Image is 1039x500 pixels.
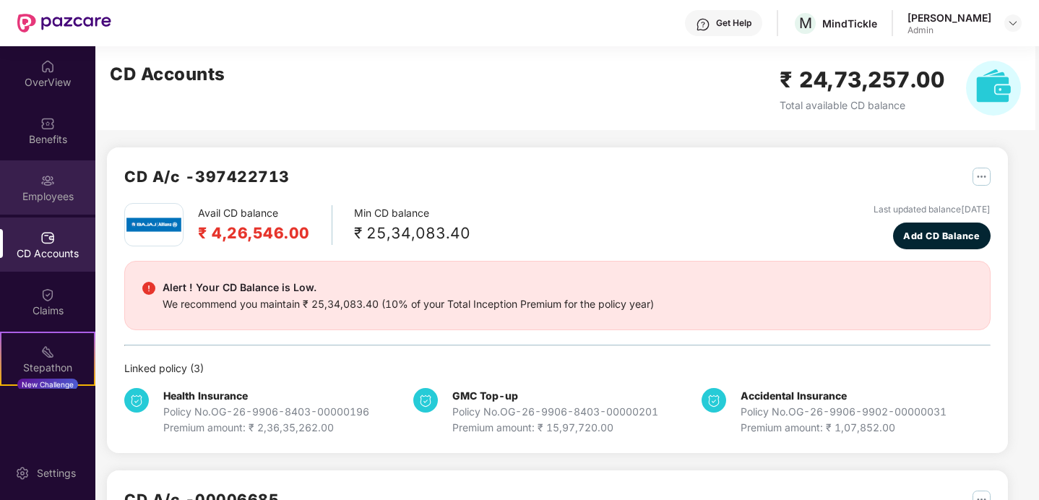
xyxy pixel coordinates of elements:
div: Stepathon [1,361,94,375]
div: Policy No. OG-26-9906-8403-00000196 [163,404,369,420]
div: Settings [33,466,80,480]
span: Total available CD balance [780,99,905,111]
img: svg+xml;base64,PHN2ZyB4bWxucz0iaHR0cDovL3d3dy53My5vcmcvMjAwMC9zdmciIHdpZHRoPSIzNCIgaGVpZ2h0PSIzNC... [124,388,149,413]
h2: CD Accounts [110,61,225,88]
div: Last updated balance [DATE] [874,203,991,217]
img: svg+xml;base64,PHN2ZyB4bWxucz0iaHR0cDovL3d3dy53My5vcmcvMjAwMC9zdmciIHdpZHRoPSIyNSIgaGVpZ2h0PSIyNS... [973,168,991,186]
h2: ₹ 24,73,257.00 [780,63,944,97]
button: Add CD Balance [893,223,991,250]
div: Min CD balance [354,205,470,245]
span: M [799,14,812,32]
div: We recommend you maintain ₹ 25,34,083.40 (10% of your Total Inception Premium for the policy year) [163,296,654,312]
div: Get Help [716,17,751,29]
img: svg+xml;base64,PHN2ZyBpZD0iRW1wbG95ZWVzIiB4bWxucz0iaHR0cDovL3d3dy53My5vcmcvMjAwMC9zdmciIHdpZHRoPS... [40,173,55,188]
img: svg+xml;base64,PHN2ZyB4bWxucz0iaHR0cDovL3d3dy53My5vcmcvMjAwMC9zdmciIHhtbG5zOnhsaW5rPSJodHRwOi8vd3... [966,61,1021,116]
h2: CD A/c - 397422713 [124,165,290,189]
img: svg+xml;base64,PHN2ZyBpZD0iQmVuZWZpdHMiIHhtbG5zPSJodHRwOi8vd3d3LnczLm9yZy8yMDAwL3N2ZyIgd2lkdGg9Ij... [40,116,55,131]
div: Premium amount: ₹ 2,36,35,262.00 [163,420,369,436]
img: svg+xml;base64,PHN2ZyB4bWxucz0iaHR0cDovL3d3dy53My5vcmcvMjAwMC9zdmciIHdpZHRoPSIyMSIgaGVpZ2h0PSIyMC... [40,345,55,359]
div: Alert ! Your CD Balance is Low. [163,279,654,296]
div: Premium amount: ₹ 1,07,852.00 [741,420,947,436]
div: Avail CD balance [198,205,332,245]
img: svg+xml;base64,PHN2ZyBpZD0iQ0RfQWNjb3VudHMiIGRhdGEtbmFtZT0iQ0QgQWNjb3VudHMiIHhtbG5zPSJodHRwOi8vd3... [40,230,55,245]
img: New Pazcare Logo [17,14,111,33]
img: bajaj.png [126,207,181,242]
div: [PERSON_NAME] [907,11,991,25]
b: Accidental Insurance [741,389,847,402]
div: Premium amount: ₹ 15,97,720.00 [452,420,658,436]
img: svg+xml;base64,PHN2ZyBpZD0iSGVscC0zMngzMiIgeG1sbnM9Imh0dHA6Ly93d3cudzMub3JnLzIwMDAvc3ZnIiB3aWR0aD... [696,17,710,32]
div: MindTickle [822,17,877,30]
img: svg+xml;base64,PHN2ZyB4bWxucz0iaHR0cDovL3d3dy53My5vcmcvMjAwMC9zdmciIHdpZHRoPSIzNCIgaGVpZ2h0PSIzNC... [413,388,438,413]
div: Linked policy ( 3 ) [124,361,991,376]
div: ₹ 25,34,083.40 [354,221,470,245]
img: svg+xml;base64,PHN2ZyBpZD0iRGFuZ2VyX2FsZXJ0IiBkYXRhLW5hbWU9IkRhbmdlciBhbGVydCIgeG1sbnM9Imh0dHA6Ly... [142,282,155,295]
h2: ₹ 4,26,546.00 [198,221,310,245]
img: svg+xml;base64,PHN2ZyBpZD0iSG9tZSIgeG1sbnM9Imh0dHA6Ly93d3cudzMub3JnLzIwMDAvc3ZnIiB3aWR0aD0iMjAiIG... [40,59,55,74]
img: svg+xml;base64,PHN2ZyBpZD0iQ2xhaW0iIHhtbG5zPSJodHRwOi8vd3d3LnczLm9yZy8yMDAwL3N2ZyIgd2lkdGg9IjIwIi... [40,288,55,302]
img: svg+xml;base64,PHN2ZyBpZD0iRHJvcGRvd24tMzJ4MzIiIHhtbG5zPSJodHRwOi8vd3d3LnczLm9yZy8yMDAwL3N2ZyIgd2... [1007,17,1019,29]
div: New Challenge [17,379,78,390]
b: Health Insurance [163,389,248,402]
img: svg+xml;base64,PHN2ZyBpZD0iU2V0dGluZy0yMHgyMCIgeG1sbnM9Imh0dHA6Ly93d3cudzMub3JnLzIwMDAvc3ZnIiB3aW... [15,466,30,480]
img: svg+xml;base64,PHN2ZyB4bWxucz0iaHR0cDovL3d3dy53My5vcmcvMjAwMC9zdmciIHdpZHRoPSIzNCIgaGVpZ2h0PSIzNC... [702,388,726,413]
span: Add CD Balance [903,229,980,243]
div: Admin [907,25,991,36]
b: GMC Top-up [452,389,518,402]
div: Policy No. OG-26-9906-8403-00000201 [452,404,658,420]
div: Policy No. OG-26-9906-9902-00000031 [741,404,947,420]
